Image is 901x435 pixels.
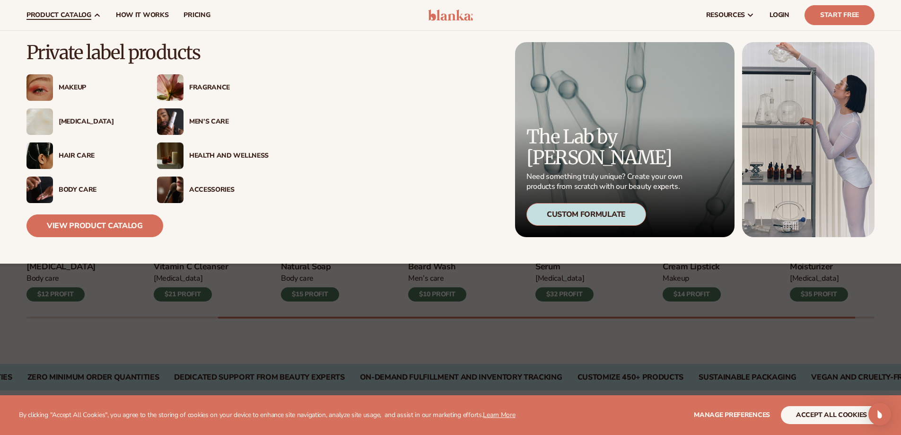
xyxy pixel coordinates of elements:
[59,118,138,126] div: [MEDICAL_DATA]
[189,118,269,126] div: Men’s Care
[805,5,875,25] a: Start Free
[526,172,685,192] p: Need something truly unique? Create your own products from scratch with our beauty experts.
[26,74,138,101] a: Female with glitter eye makeup. Makeup
[59,186,138,194] div: Body Care
[26,42,269,63] p: Private label products
[26,214,163,237] a: View Product Catalog
[189,152,269,160] div: Health And Wellness
[26,74,53,101] img: Female with glitter eye makeup.
[157,108,184,135] img: Male holding moisturizer bottle.
[157,177,184,203] img: Female with makeup brush.
[428,9,473,21] img: logo
[26,108,138,135] a: Cream moisturizer swatch. [MEDICAL_DATA]
[868,403,891,426] div: Open Intercom Messenger
[189,84,269,92] div: Fragrance
[19,411,516,419] p: By clicking "Accept All Cookies", you agree to the storing of cookies on your device to enhance s...
[515,42,735,237] a: Microscopic product formula. The Lab by [PERSON_NAME] Need something truly unique? Create your ow...
[116,11,169,19] span: How It Works
[59,152,138,160] div: Hair Care
[157,142,184,169] img: Candles and incense on table.
[526,126,685,168] p: The Lab by [PERSON_NAME]
[483,410,515,419] a: Learn More
[59,84,138,92] div: Makeup
[26,108,53,135] img: Cream moisturizer swatch.
[526,203,646,226] div: Custom Formulate
[157,142,269,169] a: Candles and incense on table. Health And Wellness
[26,142,138,169] a: Female hair pulled back with clips. Hair Care
[742,42,875,237] img: Female in lab with equipment.
[770,11,789,19] span: LOGIN
[157,74,184,101] img: Pink blooming flower.
[157,74,269,101] a: Pink blooming flower. Fragrance
[26,142,53,169] img: Female hair pulled back with clips.
[157,177,269,203] a: Female with makeup brush. Accessories
[26,11,91,19] span: product catalog
[26,177,138,203] a: Male hand applying moisturizer. Body Care
[694,410,770,419] span: Manage preferences
[157,108,269,135] a: Male holding moisturizer bottle. Men’s Care
[781,406,882,424] button: accept all cookies
[694,406,770,424] button: Manage preferences
[26,177,53,203] img: Male hand applying moisturizer.
[706,11,745,19] span: resources
[184,11,210,19] span: pricing
[189,186,269,194] div: Accessories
